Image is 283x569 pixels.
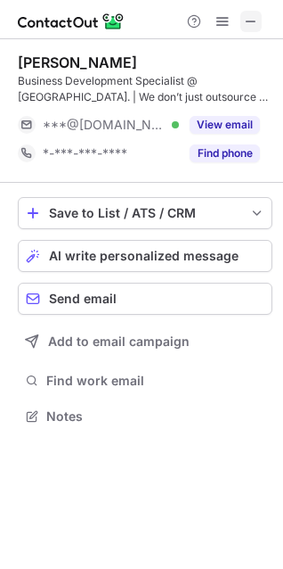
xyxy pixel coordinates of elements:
span: Find work email [46,373,265,389]
span: Send email [49,292,117,306]
span: ***@[DOMAIN_NAME] [43,117,166,133]
div: Save to List / ATS / CRM [49,206,241,220]
img: ContactOut v5.3.10 [18,11,125,32]
button: Notes [18,404,272,429]
span: Notes [46,408,265,425]
button: Send email [18,283,272,315]
span: AI write personalized message [49,249,239,263]
button: Add to email campaign [18,326,272,358]
span: Add to email campaign [48,334,190,349]
button: AI write personalized message [18,240,272,272]
div: [PERSON_NAME] [18,54,137,71]
div: Business Development Specialist @ [GEOGRAPHIC_DATA]. | We don’t just outsource or recruit – we cr... [18,73,272,105]
button: save-profile-one-click [18,197,272,229]
button: Reveal Button [190,144,260,162]
button: Reveal Button [190,116,260,134]
button: Find work email [18,368,272,393]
